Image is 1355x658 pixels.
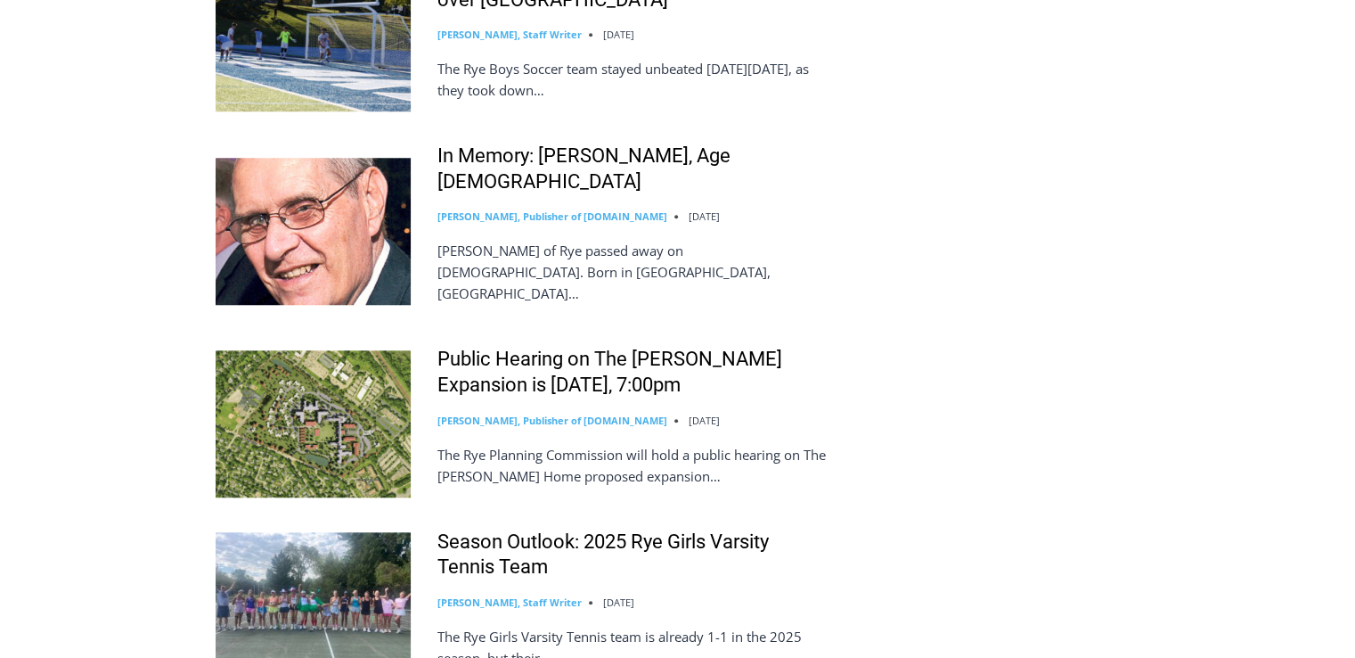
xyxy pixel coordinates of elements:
[437,144,829,194] a: In Memory: [PERSON_NAME], Age [DEMOGRAPHIC_DATA]
[437,347,829,398] a: Public Hearing on The [PERSON_NAME] Expansion is [DATE], 7:00pm
[437,28,582,41] a: [PERSON_NAME], Staff Writer
[437,414,667,427] a: [PERSON_NAME], Publisher of [DOMAIN_NAME]
[689,210,720,223] time: [DATE]
[437,596,582,609] a: [PERSON_NAME], Staff Writer
[216,158,411,304] img: In Memory: Donald J. Demas, Age 90
[603,28,634,41] time: [DATE]
[437,444,829,487] p: The Rye Planning Commission will hold a public hearing on The [PERSON_NAME] Home proposed expansion…
[603,596,634,609] time: [DATE]
[216,350,411,497] img: Public Hearing on The Osborn Expansion is Tuesday, 7:00pm
[437,240,829,304] p: [PERSON_NAME] of Rye passed away on [DEMOGRAPHIC_DATA]. Born in [GEOGRAPHIC_DATA], [GEOGRAPHIC_DA...
[437,530,829,580] a: Season Outlook: 2025 Rye Girls Varsity Tennis Team
[437,210,667,223] a: [PERSON_NAME], Publisher of [DOMAIN_NAME]
[689,414,720,427] time: [DATE]
[437,58,829,101] p: The Rye Boys Soccer team stayed unbeated [DATE][DATE], as they took down…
